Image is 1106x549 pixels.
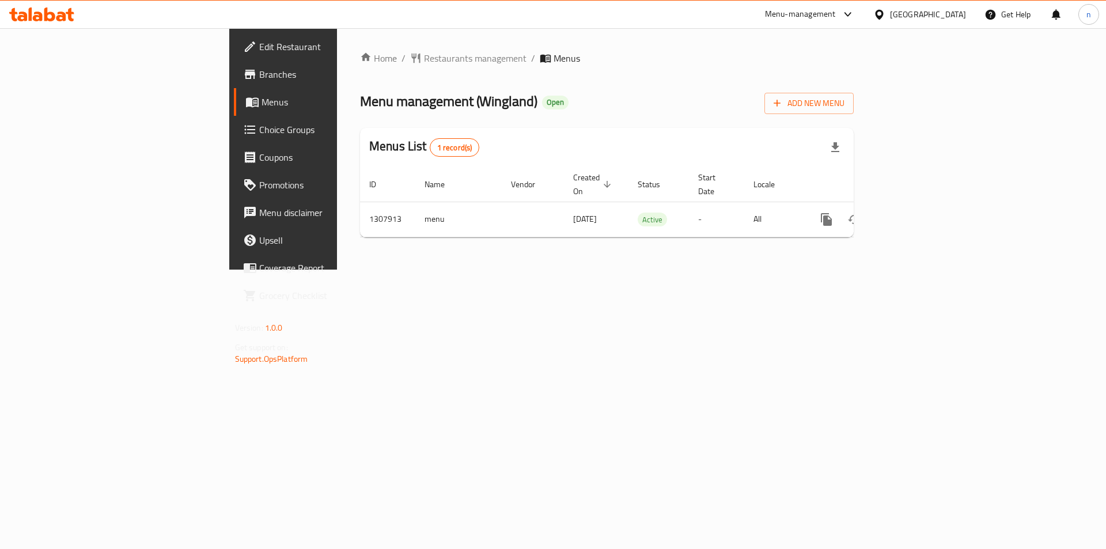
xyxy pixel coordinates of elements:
[424,51,527,65] span: Restaurants management
[638,213,667,226] span: Active
[430,142,479,153] span: 1 record(s)
[542,96,569,109] div: Open
[234,199,414,226] a: Menu disclaimer
[259,150,405,164] span: Coupons
[234,33,414,60] a: Edit Restaurant
[262,95,405,109] span: Menus
[234,254,414,282] a: Coverage Report
[410,51,527,65] a: Restaurants management
[744,202,804,237] td: All
[234,171,414,199] a: Promotions
[235,320,263,335] span: Version:
[425,177,460,191] span: Name
[698,171,730,198] span: Start Date
[542,97,569,107] span: Open
[840,206,868,233] button: Change Status
[234,116,414,143] a: Choice Groups
[369,138,479,157] h2: Menus List
[234,88,414,116] a: Menus
[765,7,836,21] div: Menu-management
[369,177,391,191] span: ID
[430,138,480,157] div: Total records count
[259,206,405,219] span: Menu disclaimer
[234,226,414,254] a: Upsell
[259,178,405,192] span: Promotions
[689,202,744,237] td: -
[638,177,675,191] span: Status
[573,171,615,198] span: Created On
[573,211,597,226] span: [DATE]
[753,177,790,191] span: Locale
[360,51,854,65] nav: breadcrumb
[511,177,550,191] span: Vendor
[890,8,966,21] div: [GEOGRAPHIC_DATA]
[235,340,288,355] span: Get support on:
[764,93,854,114] button: Add New Menu
[415,202,502,237] td: menu
[259,289,405,302] span: Grocery Checklist
[774,96,844,111] span: Add New Menu
[259,233,405,247] span: Upsell
[821,134,849,161] div: Export file
[259,40,405,54] span: Edit Restaurant
[813,206,840,233] button: more
[360,88,537,114] span: Menu management ( Wingland )
[259,261,405,275] span: Coverage Report
[265,320,283,335] span: 1.0.0
[554,51,580,65] span: Menus
[235,351,308,366] a: Support.OpsPlatform
[234,282,414,309] a: Grocery Checklist
[360,167,933,237] table: enhanced table
[1086,8,1091,21] span: n
[259,67,405,81] span: Branches
[259,123,405,137] span: Choice Groups
[234,143,414,171] a: Coupons
[531,51,535,65] li: /
[804,167,933,202] th: Actions
[234,60,414,88] a: Branches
